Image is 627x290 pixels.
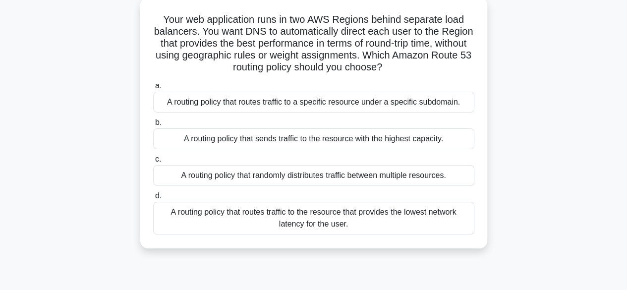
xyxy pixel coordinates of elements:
[155,118,162,126] span: b.
[153,202,474,234] div: A routing policy that routes traffic to the resource that provides the lowest network latency for...
[155,81,162,90] span: a.
[152,13,475,74] h5: Your web application runs in two AWS Regions behind separate load balancers. You want DNS to auto...
[155,155,161,163] span: c.
[155,191,162,200] span: d.
[153,92,474,113] div: A routing policy that routes traffic to a specific resource under a specific subdomain.
[153,165,474,186] div: A routing policy that randomly distributes traffic between multiple resources.
[153,128,474,149] div: A routing policy that sends traffic to the resource with the highest capacity.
